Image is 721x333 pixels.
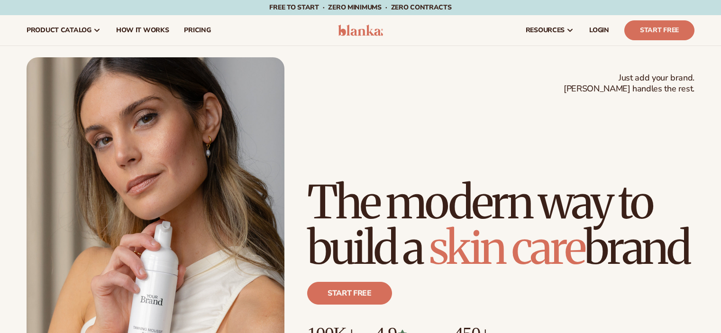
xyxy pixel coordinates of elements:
[582,15,617,45] a: LOGIN
[526,27,565,34] span: resources
[109,15,177,45] a: How It Works
[518,15,582,45] a: resources
[184,27,210,34] span: pricing
[27,27,91,34] span: product catalog
[624,20,694,40] a: Start Free
[564,72,694,95] span: Just add your brand. [PERSON_NAME] handles the rest.
[338,25,383,36] img: logo
[269,3,451,12] span: Free to start · ZERO minimums · ZERO contracts
[116,27,169,34] span: How It Works
[307,180,694,270] h1: The modern way to build a brand
[19,15,109,45] a: product catalog
[307,282,392,305] a: Start free
[589,27,609,34] span: LOGIN
[429,219,584,276] span: skin care
[176,15,218,45] a: pricing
